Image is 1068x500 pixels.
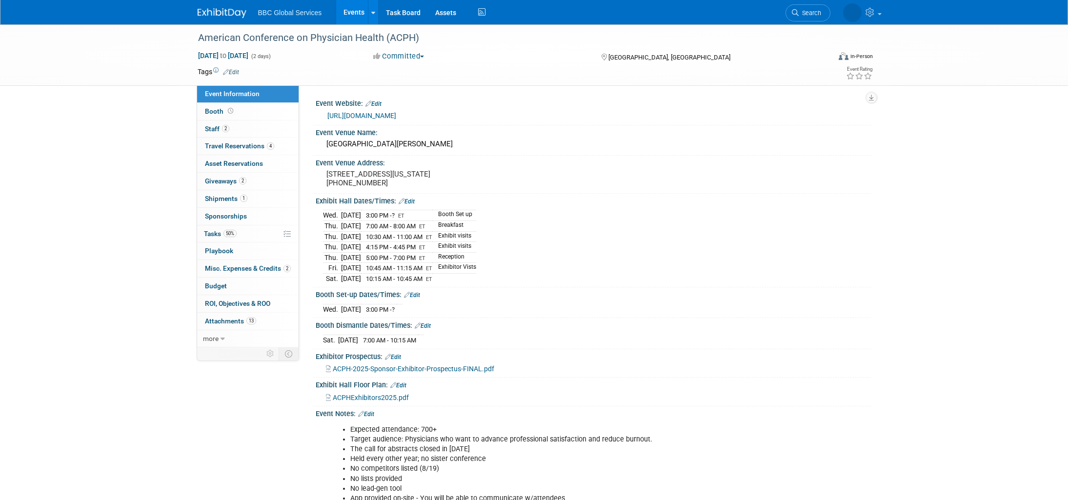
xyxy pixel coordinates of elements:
td: Exhibit visits [432,231,476,242]
li: No competitors listed (8/19) [350,464,758,474]
span: 3:00 PM - [366,212,396,219]
div: Event Venue Name: [316,125,871,138]
td: [DATE] [341,231,361,242]
a: more [197,330,299,347]
a: Event Information [197,85,299,102]
a: ACPH-2025-Sponsor-Exhibitor-Prospectus-FINAL.pdf [326,365,494,373]
li: The call for abstracts closed in [DATE] [350,444,758,454]
td: Wed. [323,210,341,221]
a: Edit [223,69,239,76]
li: No lists provided [350,474,758,484]
li: Expected attendance: 700+ [350,425,758,435]
span: ET [426,234,432,240]
span: 10:30 AM - 11:00 AM [366,233,423,240]
td: Breakfast [432,221,476,232]
td: Sat. [323,273,341,283]
span: ET [398,213,404,219]
span: Giveaways [205,177,246,185]
span: ET [419,244,425,251]
img: Michael Yablonowitz [843,3,862,22]
td: Fri. [323,263,341,274]
a: Booth [197,103,299,120]
span: (2 days) [250,53,271,60]
a: [URL][DOMAIN_NAME] [327,112,396,120]
a: Travel Reservations4 [197,138,299,155]
span: [DATE] [DATE] [198,51,249,60]
span: 4 [267,142,274,150]
td: [DATE] [341,304,361,314]
div: American Conference on Physician Health (ACPH) [195,29,816,47]
td: [DATE] [341,210,361,221]
span: Search [799,9,821,17]
div: Booth Set-up Dates/Times: [316,287,871,300]
td: [DATE] [341,273,361,283]
a: Edit [390,382,406,389]
div: Event Rating [846,67,872,72]
a: Edit [404,292,420,299]
td: Tags [198,67,239,77]
a: Edit [358,411,374,418]
img: Format-Inperson.png [839,52,848,60]
li: Target audience: Physicians who want to advance professional satisfaction and reduce burnout. [350,435,758,444]
span: 1 [240,195,247,202]
div: [GEOGRAPHIC_DATA][PERSON_NAME] [323,137,864,152]
td: Reception [432,252,476,263]
span: 4:15 PM - 4:45 PM [366,243,416,251]
a: Misc. Expenses & Credits2 [197,260,299,277]
td: [DATE] [341,263,361,274]
div: Exhibit Hall Dates/Times: [316,194,871,206]
a: Playbook [197,242,299,260]
span: 2 [239,177,246,184]
div: Booth Dismantle Dates/Times: [316,318,871,331]
pre: [STREET_ADDRESS][US_STATE] [PHONE_NUMBER] [326,170,536,187]
td: Thu. [323,242,341,253]
span: 50% [223,230,237,237]
span: Asset Reservations [205,160,263,167]
td: Thu. [323,252,341,263]
a: Edit [399,198,415,205]
a: Staff2 [197,120,299,138]
span: ? [392,306,395,313]
span: 7:00 AM - 10:15 AM [363,337,416,344]
button: Committed [370,51,428,61]
span: Budget [205,282,227,290]
a: Search [786,4,830,21]
a: Tasks50% [197,225,299,242]
span: BBC Global Services [258,9,322,17]
a: Attachments13 [197,313,299,330]
td: [DATE] [338,335,358,345]
span: Tasks [204,230,237,238]
a: Budget [197,278,299,295]
span: 2 [283,265,291,272]
td: Personalize Event Tab Strip [262,347,279,360]
a: Asset Reservations [197,155,299,172]
span: 10:45 AM - 11:15 AM [366,264,423,272]
span: Staff [205,125,229,133]
span: Misc. Expenses & Credits [205,264,291,272]
span: 7:00 AM - 8:00 AM [366,222,416,230]
td: Wed. [323,304,341,314]
span: ACPH-2025-Sponsor-Exhibitor-Prospectus-FINAL.pdf [333,365,494,373]
div: Event Format [773,51,873,65]
span: 13 [246,317,256,324]
span: [GEOGRAPHIC_DATA], [GEOGRAPHIC_DATA] [608,54,730,61]
li: No lead-gen tool [350,484,758,494]
td: Exhibit visits [432,242,476,253]
td: Sat. [323,335,338,345]
span: Shipments [205,195,247,202]
span: Travel Reservations [205,142,274,150]
span: Sponsorships [205,212,247,220]
span: 2 [222,125,229,132]
span: Booth not reserved yet [226,107,235,115]
a: Giveaways2 [197,173,299,190]
a: Shipments1 [197,190,299,207]
td: Booth Set up [432,210,476,221]
span: to [219,52,228,60]
td: Thu. [323,221,341,232]
td: Thu. [323,231,341,242]
span: Booth [205,107,235,115]
span: ET [426,265,432,272]
div: Event Website: [316,96,871,109]
span: 5:00 PM - 7:00 PM [366,254,416,261]
li: Held every other year; no sister conference [350,454,758,464]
